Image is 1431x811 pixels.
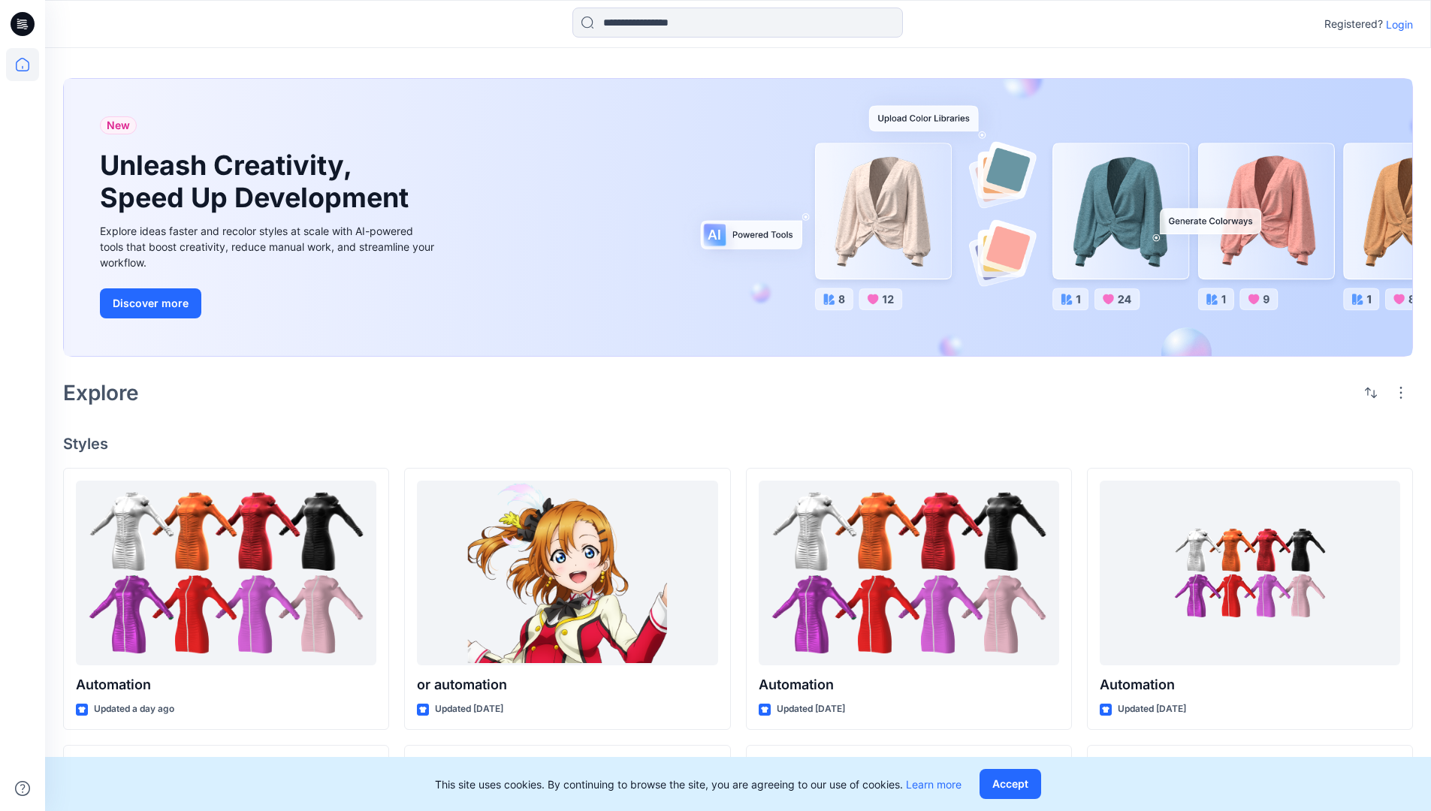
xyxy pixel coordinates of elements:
[100,149,415,214] h1: Unleash Creativity, Speed Up Development
[980,769,1041,799] button: Accept
[63,435,1413,453] h4: Styles
[100,288,438,318] a: Discover more
[777,701,845,717] p: Updated [DATE]
[417,674,717,695] p: or automation
[435,701,503,717] p: Updated [DATE]
[100,223,438,270] div: Explore ideas faster and recolor styles at scale with AI-powered tools that boost creativity, red...
[435,776,962,792] p: This site uses cookies. By continuing to browse the site, you are agreeing to our use of cookies.
[417,481,717,666] a: or automation
[759,481,1059,666] a: Automation
[1386,17,1413,32] p: Login
[63,381,139,405] h2: Explore
[100,288,201,318] button: Discover more
[1100,674,1400,695] p: Automation
[1100,481,1400,666] a: Automation
[76,481,376,666] a: Automation
[76,674,376,695] p: Automation
[759,674,1059,695] p: Automation
[1324,15,1383,33] p: Registered?
[906,778,962,791] a: Learn more
[94,701,174,717] p: Updated a day ago
[1118,701,1186,717] p: Updated [DATE]
[107,116,130,134] span: New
